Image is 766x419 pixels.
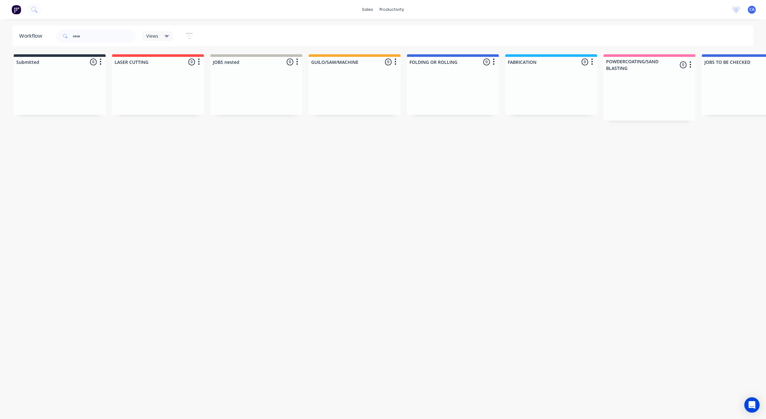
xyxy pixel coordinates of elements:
span: Views [146,33,158,39]
div: Workflow [19,32,45,40]
img: Factory [11,5,21,14]
div: productivity [376,5,407,14]
div: sales [359,5,376,14]
div: Open Intercom Messenger [744,397,760,413]
input: Search for orders... [73,30,136,42]
span: CA [749,7,755,12]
